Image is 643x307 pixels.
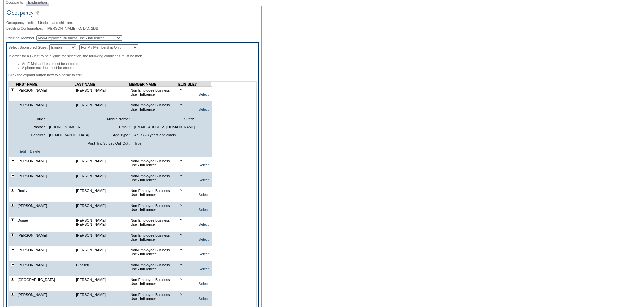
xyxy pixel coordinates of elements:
[178,276,197,287] td: Y
[6,9,209,21] img: Occupancy
[129,232,178,243] td: Non-Employee Business Use - Influencer
[198,297,209,301] a: Select
[198,163,209,167] a: Select
[11,204,14,207] img: plus.gif
[178,232,197,243] td: Y
[20,149,26,153] a: Edit
[198,178,209,182] a: Select
[129,246,178,258] td: Non-Employee Business Use - Influencer
[16,187,75,198] td: Rocky
[100,123,132,131] td: Email :
[178,246,197,258] td: Y
[47,131,99,139] td: [DEMOGRAPHIC_DATA]
[11,174,14,177] img: plus.gif
[16,82,75,87] td: FIRST NAME
[129,157,178,169] td: Non-Employee Business Use - Influencer
[11,88,14,91] img: plus.gif
[74,217,129,228] td: [PERSON_NAME] [PERSON_NAME]
[133,123,209,131] td: [EMAIL_ADDRESS][DOMAIN_NAME]
[18,115,47,123] td: Title :
[146,115,196,123] td: Suffix:
[129,217,178,228] td: Non-Employee Business Use - Influencer
[178,217,197,228] td: Y
[16,246,75,258] td: [PERSON_NAME]
[16,87,75,98] td: [PERSON_NAME]
[22,62,257,66] li: An E-Mail address must be entered
[11,278,14,281] img: plus.gif
[16,172,75,184] td: [PERSON_NAME]
[38,21,42,25] span: 10
[74,232,129,243] td: [PERSON_NAME]
[129,187,178,198] td: Non-Employee Business Use - Influencer
[6,36,35,40] span: Principal Member:
[178,291,197,302] td: Y
[129,261,178,273] td: Non-Employee Business Use - Influencer
[74,202,129,213] td: [PERSON_NAME]
[22,66,257,70] li: A phone number must be entered
[198,193,209,197] a: Select
[16,232,75,243] td: [PERSON_NAME]
[129,82,178,87] td: MEMBER NAME
[100,131,132,139] td: Age Type :
[11,233,14,236] img: plus.gif
[178,87,197,98] td: Y
[74,157,129,169] td: [PERSON_NAME]
[11,293,14,296] img: plus.gif
[74,172,129,184] td: [PERSON_NAME]
[178,187,197,198] td: Y
[178,101,197,113] td: Y
[16,157,75,169] td: [PERSON_NAME]
[198,237,209,241] a: Select
[47,26,98,30] span: [PERSON_NAME], Q, D/D, 2BB
[16,276,75,287] td: [GEOGRAPHIC_DATA]
[129,276,178,287] td: Non-Employee Business Use - Influencer
[6,26,46,30] span: Bedding Configuration:
[74,101,129,113] td: [PERSON_NAME]
[18,123,47,131] td: Phone :
[18,131,47,139] td: Gender :
[16,202,75,213] td: [PERSON_NAME]
[133,131,209,139] td: Adult (23 years and older)
[11,218,14,221] img: plus.gif
[129,172,178,184] td: Non-Employee Business Use - Influencer
[129,87,178,98] td: Non-Employee Business Use - Influencer
[74,276,129,287] td: [PERSON_NAME]
[16,291,75,302] td: [PERSON_NAME]
[129,101,178,113] td: Non-Employee Business Use - Influencer
[198,107,209,111] a: Select
[6,21,259,25] div: adults and children.
[74,187,129,198] td: [PERSON_NAME]
[129,291,178,302] td: Non-Employee Business Use - Influencer
[198,222,209,226] a: Select
[198,282,209,286] a: Select
[74,261,129,273] td: Cipolleti
[11,189,14,192] img: plus.gif
[74,82,129,87] td: LAST NAME
[198,252,209,256] a: Select
[178,82,197,87] td: ELIGIBLE?
[133,140,209,147] td: True
[74,246,129,258] td: [PERSON_NAME]
[74,87,129,98] td: [PERSON_NAME]
[11,248,14,251] img: plus.gif
[198,92,209,96] a: Select
[16,217,75,228] td: Donae
[6,21,37,25] span: Occupancy Limit:
[47,123,99,131] td: [PHONE_NUMBER]
[178,261,197,273] td: Y
[178,202,197,213] td: Y
[198,208,209,212] a: Select
[178,172,197,184] td: Y
[129,202,178,213] td: Non-Employee Business Use - Influencer
[11,263,14,266] img: plus.gif
[100,115,132,123] td: Middle Name :
[178,157,197,169] td: Y
[74,291,129,302] td: [PERSON_NAME]
[30,149,41,153] a: Delete
[198,267,209,271] a: Select
[16,101,75,113] td: [PERSON_NAME]
[16,261,75,273] td: [PERSON_NAME]
[18,140,132,147] td: Post-Trip Survey Opt-Out :
[11,159,14,162] img: plus.gif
